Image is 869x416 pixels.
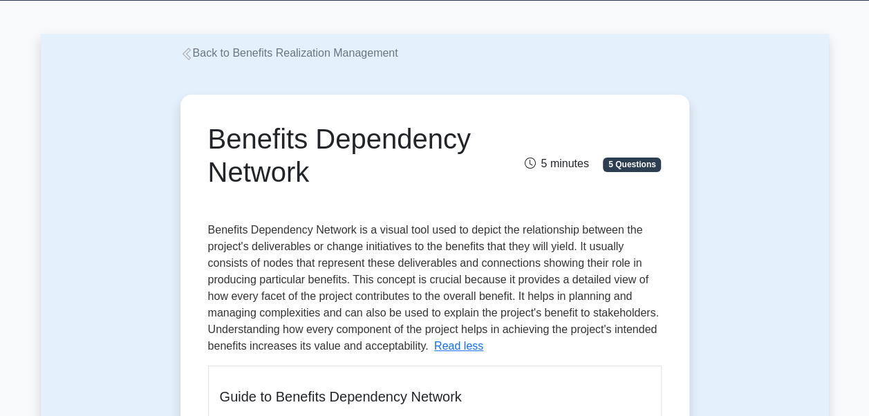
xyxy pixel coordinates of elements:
[208,122,505,189] h1: Benefits Dependency Network
[180,47,398,59] a: Back to Benefits Realization Management
[434,338,483,354] button: Read less
[603,158,661,171] span: 5 Questions
[524,158,588,169] span: 5 minutes
[220,388,650,405] h5: Guide to Benefits Dependency Network
[208,224,659,352] span: Benefits Dependency Network is a visual tool used to depict the relationship between the project'...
